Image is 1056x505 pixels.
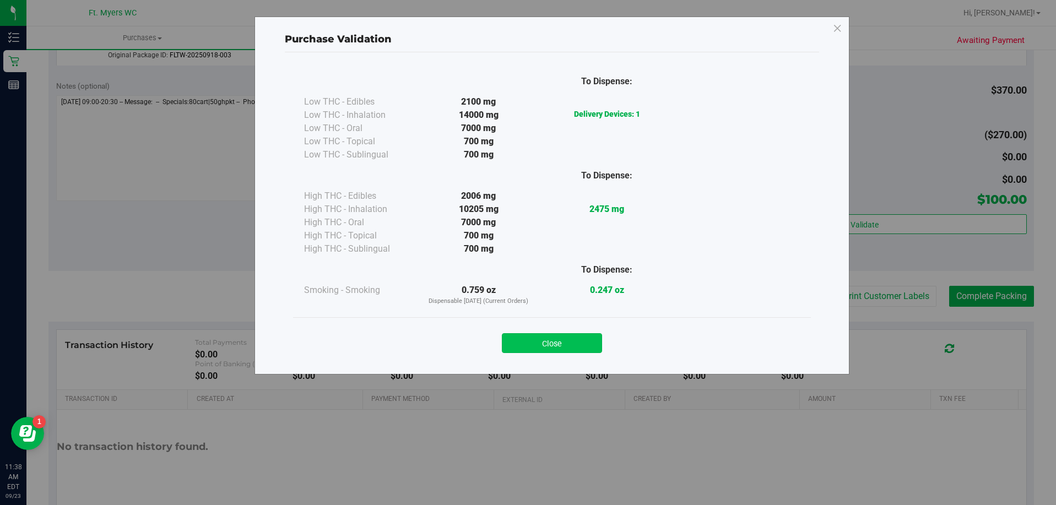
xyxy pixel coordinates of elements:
[414,216,543,229] div: 7000 mg
[285,33,392,45] span: Purchase Validation
[543,75,671,88] div: To Dispense:
[414,135,543,148] div: 700 mg
[304,203,414,216] div: High THC - Inhalation
[543,108,671,120] p: Delivery Devices: 1
[304,135,414,148] div: Low THC - Topical
[11,417,44,450] iframe: Resource center
[33,415,46,428] iframe: Resource center unread badge
[304,189,414,203] div: High THC - Edibles
[589,204,624,214] strong: 2475 mg
[304,148,414,161] div: Low THC - Sublingual
[304,216,414,229] div: High THC - Oral
[304,95,414,108] div: Low THC - Edibles
[543,169,671,182] div: To Dispense:
[590,285,624,295] strong: 0.247 oz
[304,284,414,297] div: Smoking - Smoking
[304,229,414,242] div: High THC - Topical
[414,95,543,108] div: 2100 mg
[414,108,543,122] div: 14000 mg
[414,297,543,306] p: Dispensable [DATE] (Current Orders)
[414,203,543,216] div: 10205 mg
[304,122,414,135] div: Low THC - Oral
[304,242,414,256] div: High THC - Sublingual
[414,284,543,306] div: 0.759 oz
[502,333,602,353] button: Close
[304,108,414,122] div: Low THC - Inhalation
[414,189,543,203] div: 2006 mg
[414,242,543,256] div: 700 mg
[414,122,543,135] div: 7000 mg
[414,148,543,161] div: 700 mg
[414,229,543,242] div: 700 mg
[543,263,671,276] div: To Dispense:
